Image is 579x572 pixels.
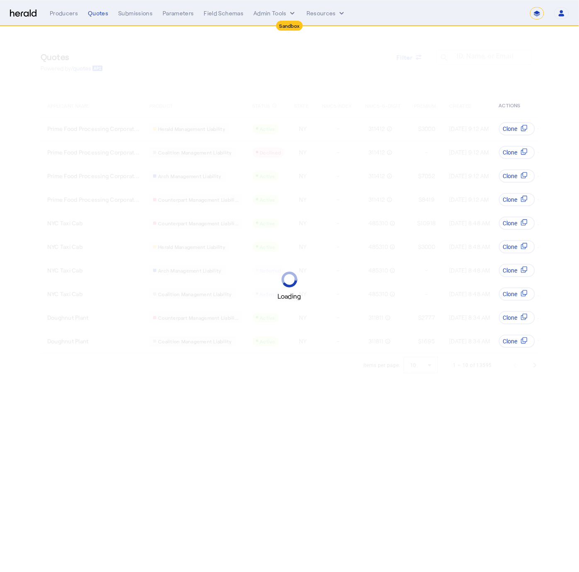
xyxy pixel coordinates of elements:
span: Clone [503,172,518,180]
div: Sandbox [276,21,303,31]
button: Clone [499,335,535,348]
button: internal dropdown menu [253,9,297,17]
span: Clone [503,125,518,133]
th: ACTIONS [492,94,539,117]
button: Clone [499,122,535,135]
span: Clone [503,266,518,275]
img: Herald Logo [10,10,36,17]
button: Clone [499,264,535,277]
button: Clone [499,193,535,206]
button: Clone [499,146,535,159]
button: Clone [499,240,535,253]
div: Field Schemas [204,9,244,17]
span: Clone [503,243,518,251]
div: Parameters [163,9,194,17]
span: Clone [503,195,518,204]
button: Clone [499,169,535,183]
div: Quotes [88,9,108,17]
div: Producers [50,9,78,17]
span: Clone [503,314,518,322]
span: Clone [503,337,518,345]
span: Clone [503,219,518,227]
span: Clone [503,290,518,298]
div: Submissions [118,9,153,17]
button: Clone [499,311,535,324]
button: Clone [499,217,535,230]
button: Resources dropdown menu [307,9,346,17]
span: Clone [503,148,518,157]
button: Clone [499,287,535,301]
